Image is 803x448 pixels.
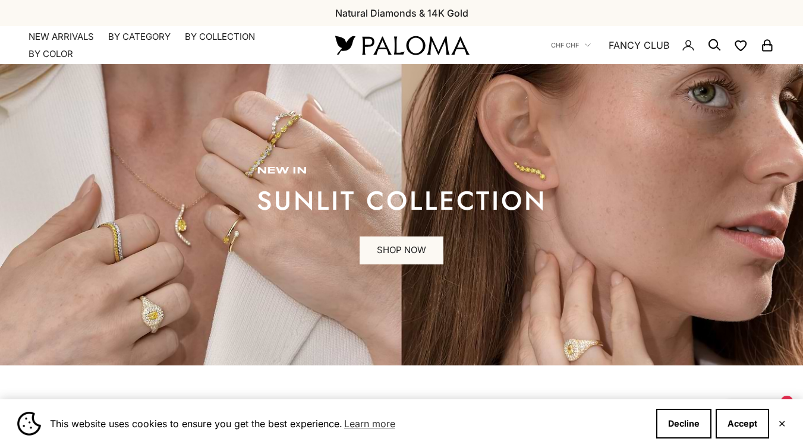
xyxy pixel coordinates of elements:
[29,31,307,60] nav: Primary navigation
[551,26,774,64] nav: Secondary navigation
[108,31,171,43] summary: By Category
[551,40,591,51] button: CHF CHF
[716,409,769,438] button: Accept
[29,31,94,43] a: NEW ARRIVALS
[342,415,397,433] a: Learn more
[360,236,443,265] a: SHOP NOW
[257,165,547,177] p: new in
[609,37,669,53] a: FANCY CLUB
[29,48,73,60] summary: By Color
[257,189,547,213] p: sunlit collection
[50,415,647,433] span: This website uses cookies to ensure you get the best experience.
[335,5,468,21] p: Natural Diamonds & 14K Gold
[551,40,579,51] span: CHF CHF
[656,409,711,438] button: Decline
[778,420,786,427] button: Close
[185,31,255,43] summary: By Collection
[17,412,41,436] img: Cookie banner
